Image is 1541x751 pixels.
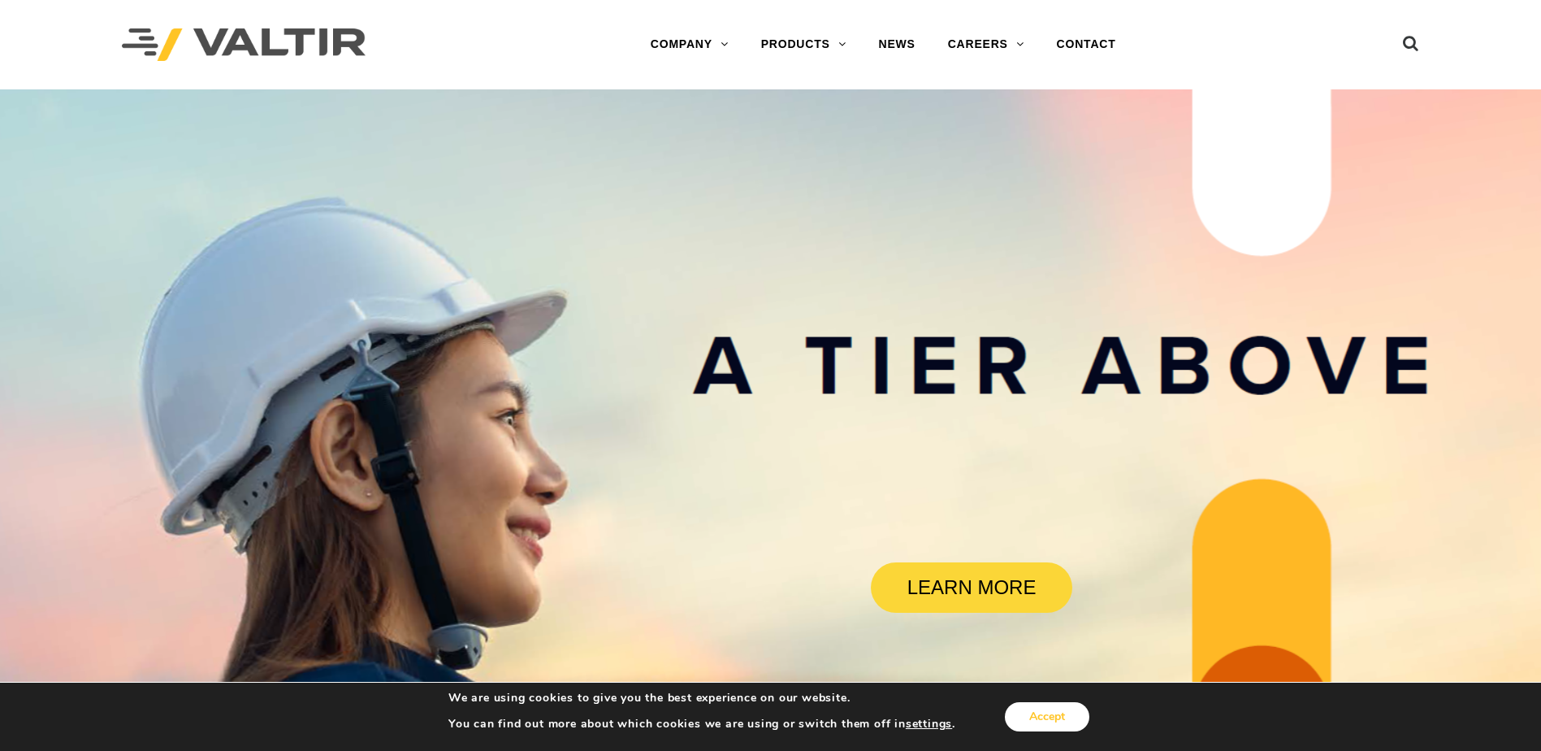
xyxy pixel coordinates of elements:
a: PRODUCTS [745,28,863,61]
a: CONTACT [1041,28,1132,61]
button: settings [906,717,952,731]
img: Valtir [122,28,366,62]
a: COMPANY [634,28,745,61]
p: We are using cookies to give you the best experience on our website. [448,691,955,705]
a: CAREERS [932,28,1041,61]
button: Accept [1005,702,1089,731]
a: NEWS [863,28,932,61]
a: LEARN MORE [871,562,1072,613]
p: You can find out more about which cookies we are using or switch them off in . [448,717,955,731]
